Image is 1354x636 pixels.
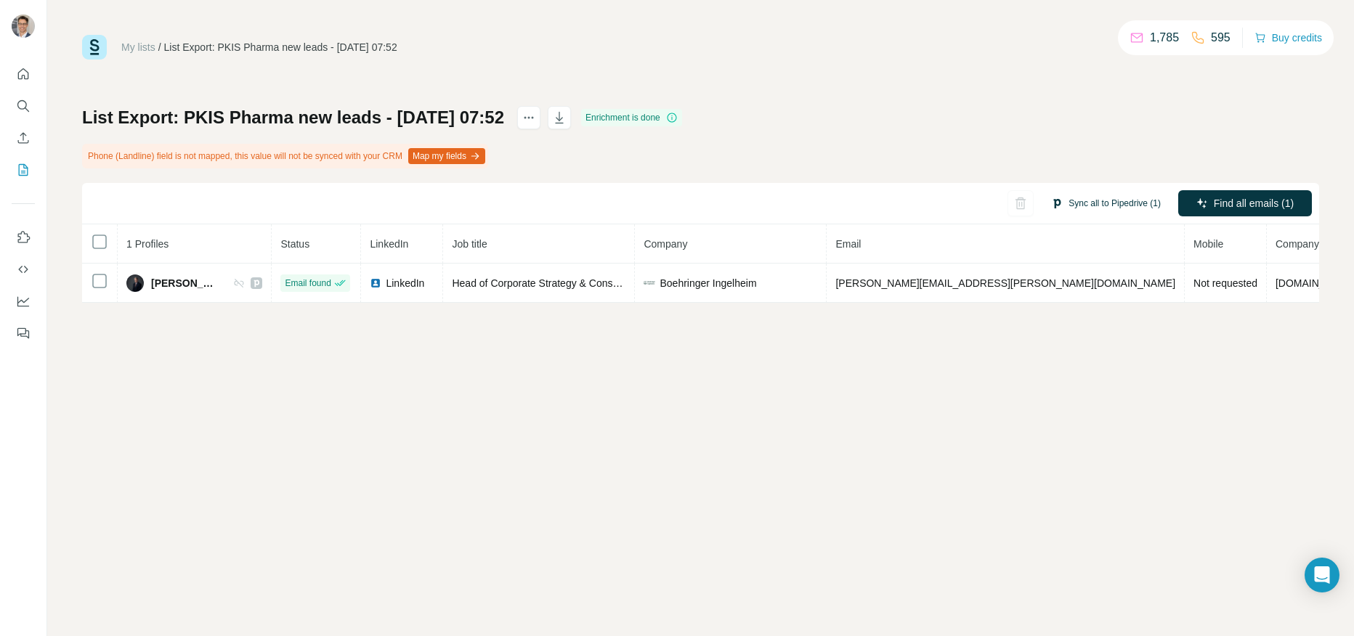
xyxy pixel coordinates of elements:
div: List Export: PKIS Pharma new leads - [DATE] 07:52 [164,40,397,54]
span: LinkedIn [370,238,408,250]
img: Avatar [126,274,144,292]
span: Mobile [1193,238,1223,250]
span: Find all emails (1) [1214,196,1294,211]
img: company-logo [644,281,655,285]
button: Dashboard [12,288,35,314]
span: Boehringer Ingelheim [660,276,756,290]
button: Buy credits [1254,28,1322,48]
p: 1,785 [1150,29,1179,46]
span: Company [644,238,687,250]
span: Job title [452,238,487,250]
span: Email [835,238,861,250]
button: Search [12,93,35,119]
button: My lists [12,157,35,183]
button: Quick start [12,61,35,87]
div: Phone (Landline) field is not mapped, this value will not be synced with your CRM [82,144,488,168]
h1: List Export: PKIS Pharma new leads - [DATE] 07:52 [82,106,504,129]
img: LinkedIn logo [370,277,381,289]
div: Enrichment is done [581,109,682,126]
span: Status [280,238,309,250]
div: Open Intercom Messenger [1305,558,1339,592]
button: Use Surfe API [12,256,35,282]
a: My lists [121,41,155,53]
button: Enrich CSV [12,125,35,151]
span: [PERSON_NAME][EMAIL_ADDRESS][PERSON_NAME][DOMAIN_NAME] [835,277,1175,289]
button: Map my fields [408,148,485,164]
button: Find all emails (1) [1178,190,1312,216]
button: Feedback [12,320,35,346]
button: actions [517,106,540,129]
span: 1 Profiles [126,238,169,250]
li: / [158,40,161,54]
img: Avatar [12,15,35,38]
img: Surfe Logo [82,35,107,60]
button: Sync all to Pipedrive (1) [1041,192,1171,214]
span: Head of Corporate Strategy & Consulting [452,277,636,289]
span: Email found [285,277,331,290]
span: Not requested [1193,277,1257,289]
span: LinkedIn [386,276,424,290]
span: [PERSON_NAME] [151,276,219,290]
p: 595 [1211,29,1231,46]
button: Use Surfe on LinkedIn [12,224,35,250]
